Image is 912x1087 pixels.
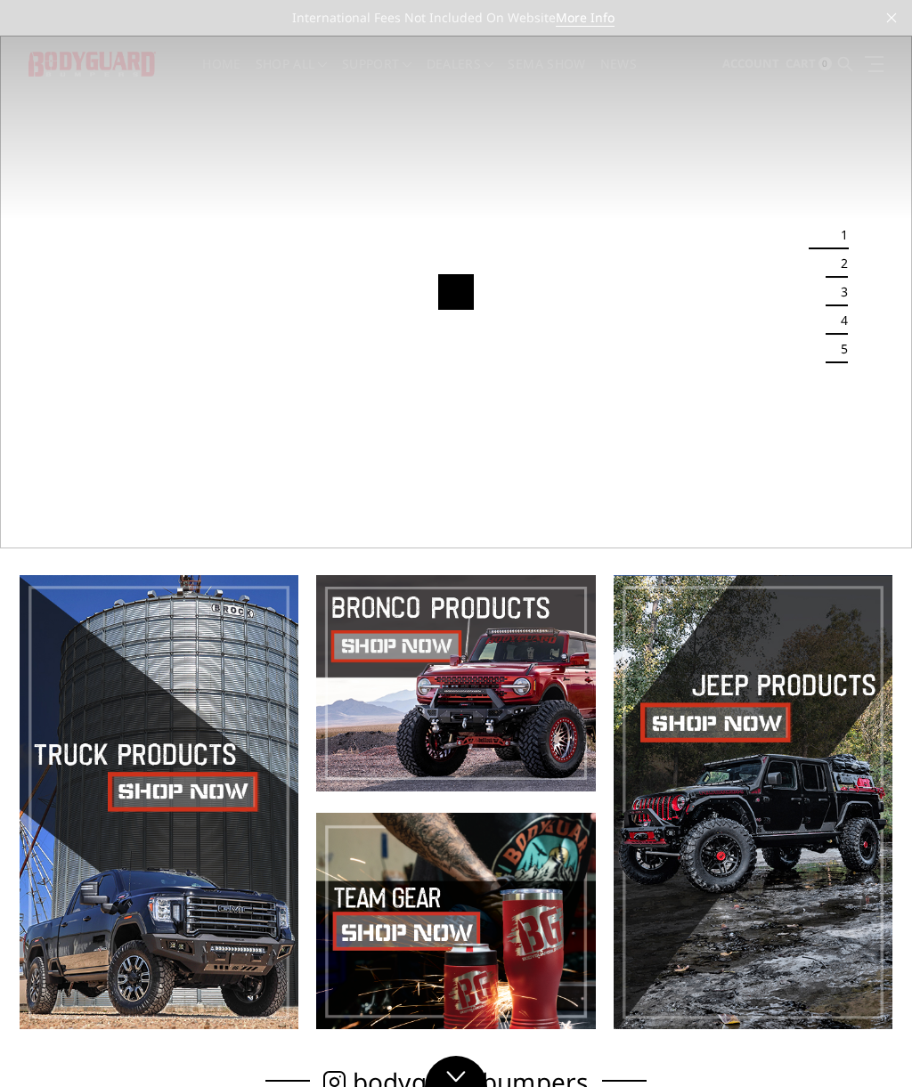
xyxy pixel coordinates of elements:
[722,55,779,71] span: Account
[830,306,848,335] button: 4 of 5
[818,57,832,70] span: 0
[28,52,156,77] img: BODYGUARD BUMPERS
[830,249,848,278] button: 2 of 5
[722,40,779,88] a: Account
[556,9,615,27] a: More Info
[830,221,848,249] button: 1 of 5
[427,58,494,93] a: Dealers
[425,1056,487,1087] a: Click to Down
[786,40,832,88] a: Cart 0
[508,58,585,93] a: SEMA Show
[830,278,848,306] button: 3 of 5
[830,335,848,363] button: 5 of 5
[600,58,637,93] a: News
[786,55,816,71] span: Cart
[256,58,328,93] a: shop all
[342,58,412,93] a: Support
[202,58,240,93] a: Home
